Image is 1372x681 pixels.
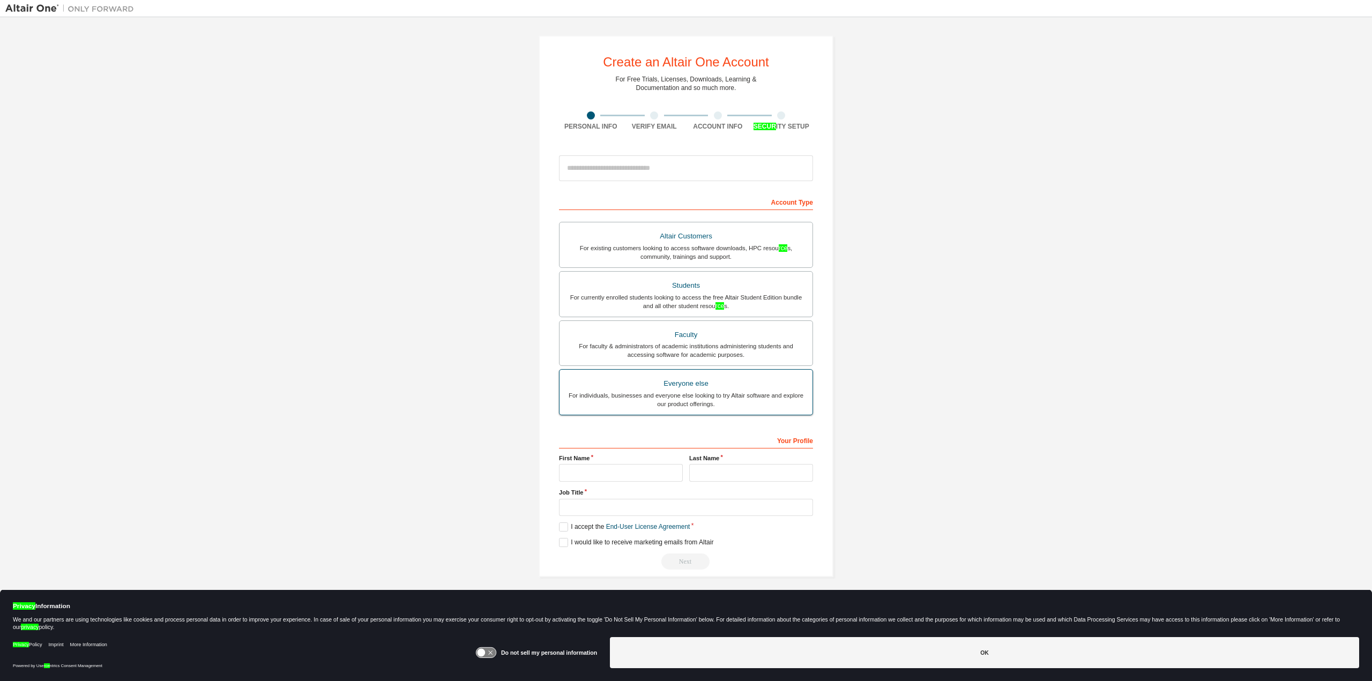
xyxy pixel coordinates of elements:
[559,553,813,570] div: Read and acccept EULA to continue
[566,391,806,408] div: For individuals, businesses and everyone else looking to try Altair software and explore our prod...
[754,123,776,130] em: Secur
[566,229,806,244] div: Altair Customers
[606,523,690,530] a: End-User License Agreement
[566,278,806,293] div: Students
[689,454,813,462] label: Last Name
[559,454,683,462] label: First Name
[566,327,806,342] div: Faculty
[616,75,757,92] div: For Free Trials, Licenses, Downloads, Learning & Documentation and so much more.
[559,193,813,210] div: Account Type
[559,488,813,497] label: Job Title
[566,293,806,310] div: For currently enrolled students looking to access the free Altair Student Edition bundle and all ...
[566,244,806,261] div: For existing customers looking to access software downloads, HPC resou s, community, trainings an...
[779,244,788,252] em: rce
[5,3,139,14] img: Altair One
[559,538,713,547] label: I would like to receive marketing emails from Altair
[559,431,813,448] div: Your Profile
[715,302,725,310] em: rce
[566,342,806,359] div: For faculty & administrators of academic institutions administering students and accessing softwa...
[559,522,690,532] label: I accept the
[603,56,769,69] div: Create an Altair One Account
[686,122,750,131] div: Account Info
[750,122,814,131] div: ity Setup
[566,376,806,391] div: Everyone else
[623,122,687,131] div: Verify Email
[559,122,623,131] div: Personal Info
